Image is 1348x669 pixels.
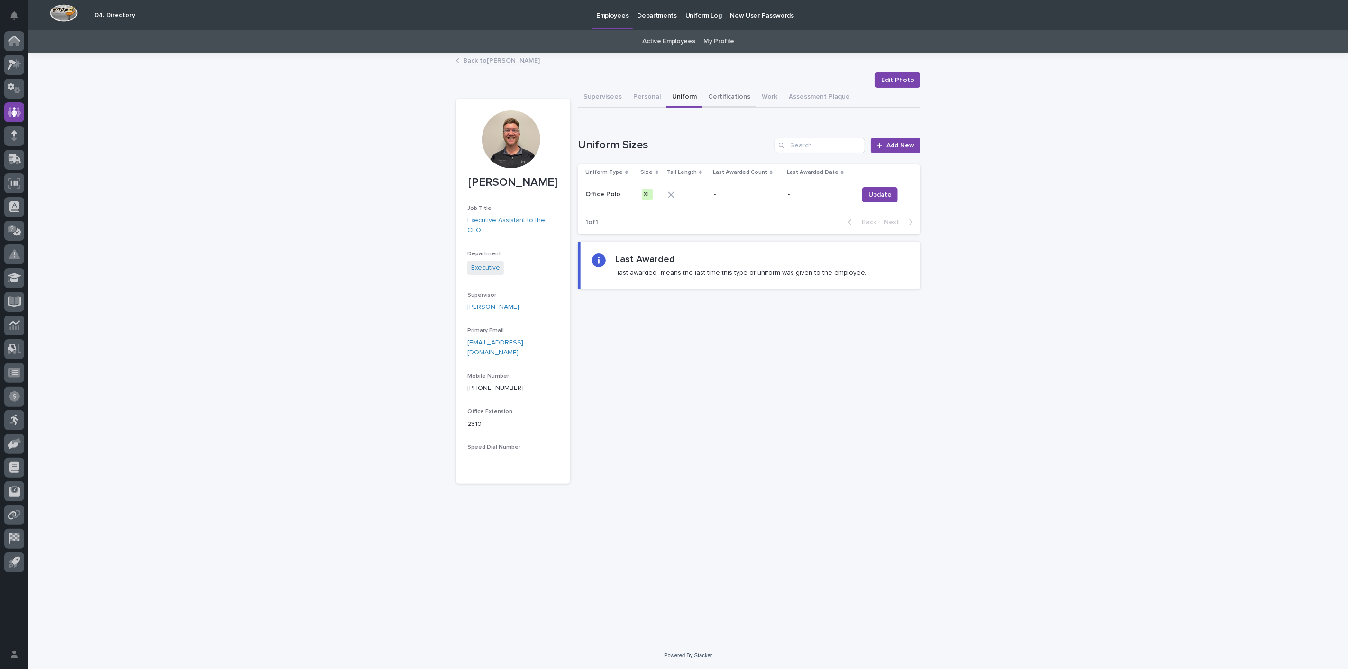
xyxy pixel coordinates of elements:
h2: 04. Directory [94,11,135,19]
span: Next [884,219,905,226]
span: Mobile Number [467,373,509,379]
button: Edit Photo [875,72,920,88]
span: Department [467,251,501,257]
button: Uniform [666,88,702,108]
button: Notifications [4,6,24,26]
p: Uniform Type [585,167,623,178]
span: Edit Photo [881,75,914,85]
p: "last awarded" means the last time this type of uniform was given to the employee. [615,269,866,277]
button: Personal [628,88,666,108]
span: Job Title [467,206,492,211]
a: [PHONE_NUMBER] [467,385,524,391]
a: Powered By Stacker [664,652,712,658]
span: Primary Email [467,328,504,334]
a: [PERSON_NAME] [467,302,519,312]
p: Size [641,167,653,178]
input: Search [775,138,865,153]
img: Workspace Logo [50,4,78,22]
a: Active Employees [643,30,695,53]
button: Assessment Plaque [783,88,856,108]
h1: Uniform Sizes [578,138,771,152]
p: - [467,455,559,465]
button: Supervisees [578,88,628,108]
p: - [714,189,718,199]
button: Certifications [702,88,756,108]
p: Last Awarded Count [713,167,767,178]
p: Office Polo [585,189,622,199]
a: My Profile [704,30,734,53]
p: Tall Length [667,167,697,178]
a: Add New [871,138,920,153]
button: Work [756,88,783,108]
button: Update [862,187,898,202]
div: Notifications [12,11,24,27]
p: 1 of 1 [578,211,606,234]
h2: Last Awarded [615,253,675,265]
span: Supervisor [467,292,496,298]
p: - [788,190,851,199]
tr: Office PoloOffice Polo XL-- -Update [578,181,920,208]
div: XL [642,189,653,200]
a: Executive Assistant to the CEO [467,216,559,235]
button: Back [840,218,880,226]
button: Next [880,218,920,226]
a: [EMAIL_ADDRESS][DOMAIN_NAME] [467,339,523,356]
p: 2310 [467,419,559,429]
p: Last Awarded Date [787,167,838,178]
span: Add New [886,142,914,149]
span: Update [868,190,892,199]
a: Back to[PERSON_NAME] [463,54,540,65]
span: Speed Dial Number [467,444,520,450]
p: [PERSON_NAME] [467,176,559,190]
span: Office Extension [467,409,512,415]
span: Back [856,219,876,226]
a: Executive [471,263,500,273]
